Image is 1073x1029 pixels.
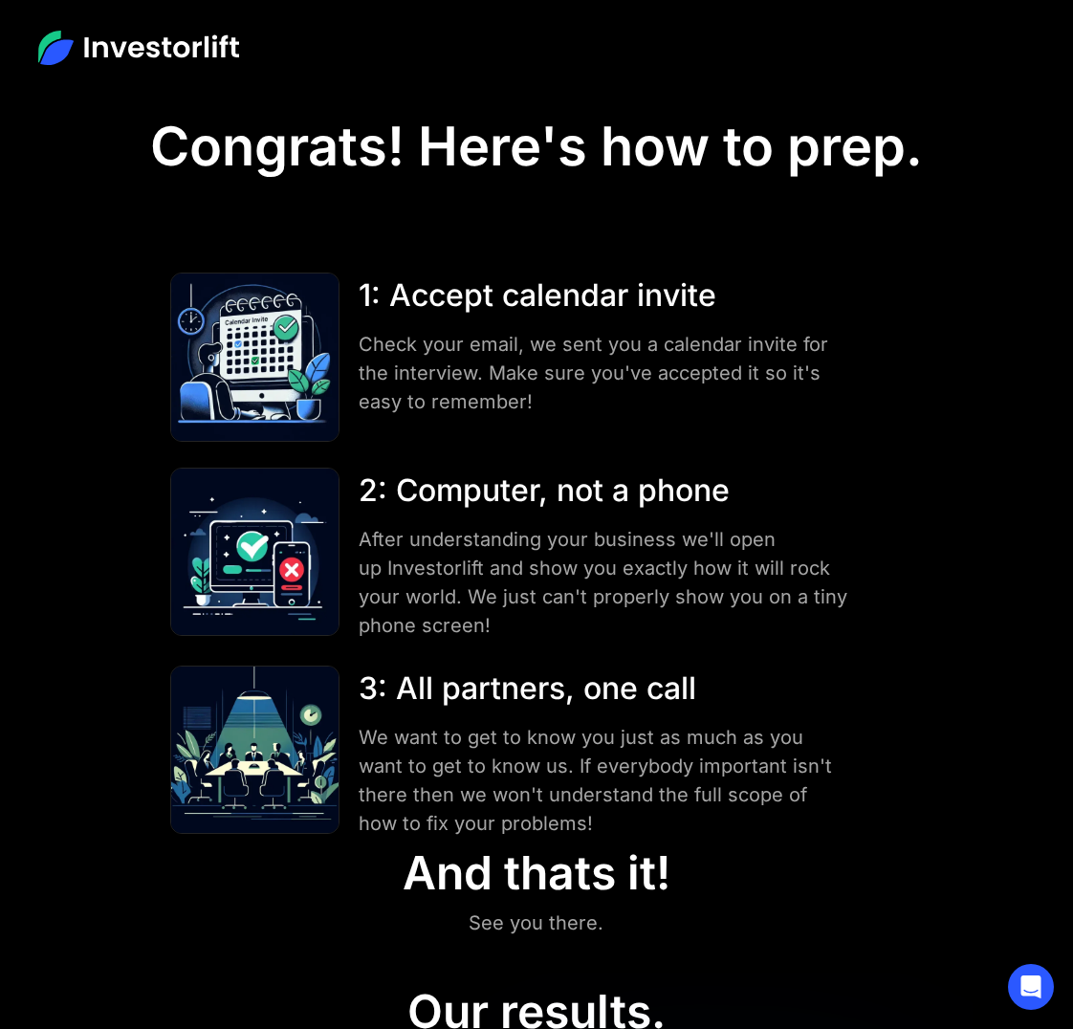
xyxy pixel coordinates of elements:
div: 1: Accept calendar invite [359,273,848,318]
h1: Congrats! Here's how to prep. [150,115,923,179]
div: We want to get to know you just as much as you want to get to know us. If everybody important isn... [359,723,848,838]
div: Check your email, we sent you a calendar invite for the interview. Make sure you've accepted it s... [359,330,848,416]
div: 3: All partners, one call [359,666,848,712]
div: Open Intercom Messenger [1008,964,1054,1010]
div: 2: Computer, not a phone [359,468,848,514]
div: See you there. [469,908,603,938]
div: After understanding your business we'll open up Investorlift and show you exactly how it will roc... [359,525,848,640]
div: And thats it! [403,845,670,901]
